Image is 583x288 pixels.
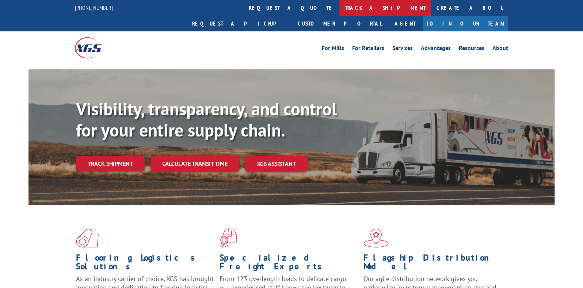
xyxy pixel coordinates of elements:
[245,156,308,172] a: XGS ASSISTANT
[220,229,237,247] img: xgs-icon-focused-on-flooring-red
[187,16,292,31] a: Request a pickup
[76,229,99,247] img: xgs-icon-total-supply-chain-intelligence-red
[76,253,214,274] h1: Flooring Logistics Solutions
[459,45,484,53] a: Resources
[76,97,337,141] b: Visibility, transparency, and control for your entire supply chain.
[363,253,502,274] h1: Flagship Distribution Model
[76,156,145,171] a: Track shipment
[150,156,239,172] a: Calculate transit time
[322,45,344,53] a: For Mills
[387,16,423,31] a: Agent
[363,229,389,247] img: xgs-icon-flagship-distribution-model-red
[423,16,508,31] a: Join Our Team
[392,45,413,53] a: Services
[352,45,384,53] a: For Retailers
[492,45,508,53] a: About
[421,45,451,53] a: Advantages
[75,4,113,11] a: [PHONE_NUMBER]
[292,16,387,31] a: Customer Portal
[220,253,358,274] h1: Specialized Freight Experts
